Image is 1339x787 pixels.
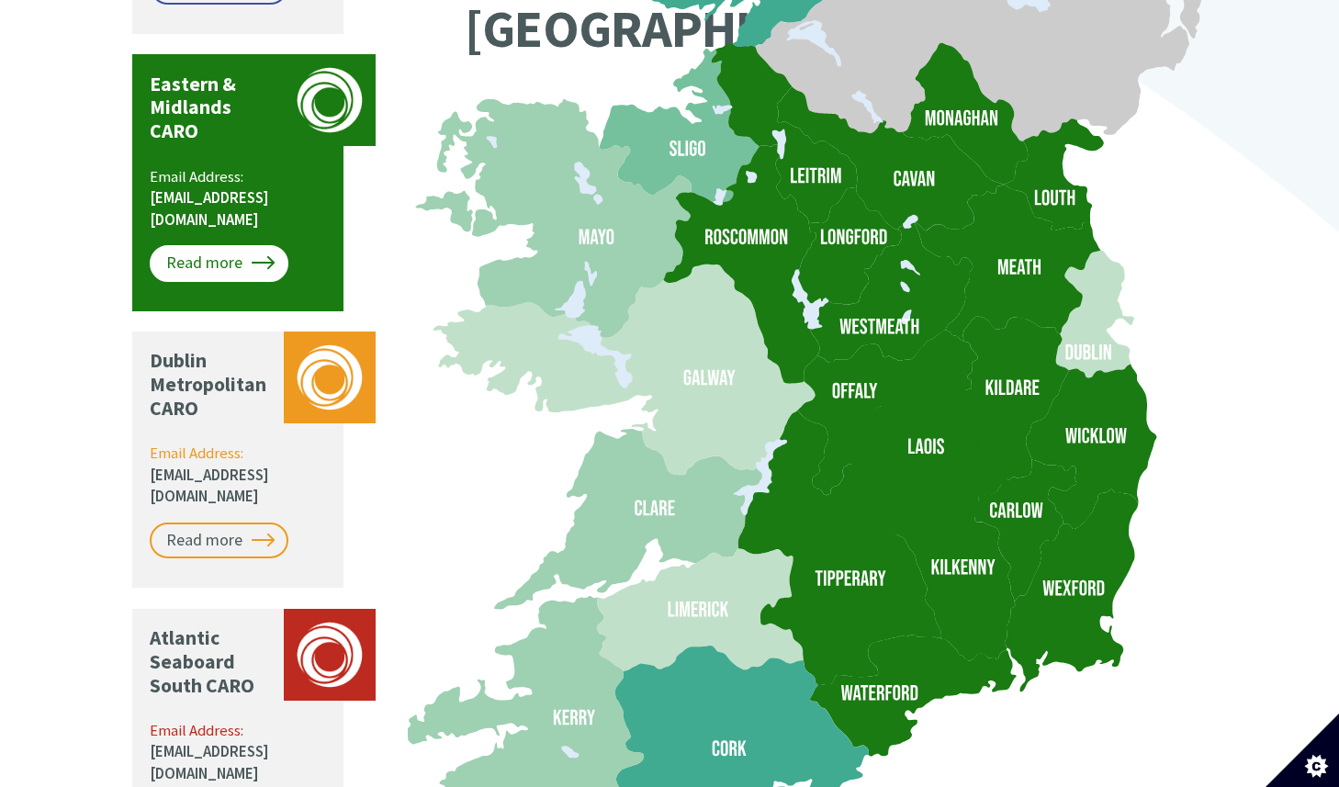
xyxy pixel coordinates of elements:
p: Atlantic Seaboard South CARO [150,626,275,698]
button: Set cookie preferences [1266,714,1339,787]
p: Email Address: [150,720,329,785]
p: Email Address: [150,166,329,231]
a: [EMAIL_ADDRESS][DOMAIN_NAME] [150,465,269,507]
p: Dublin Metropolitan CARO [150,349,275,421]
a: Read more [150,523,288,559]
a: [EMAIL_ADDRESS][DOMAIN_NAME] [150,741,269,783]
p: Eastern & Midlands CARO [150,73,275,144]
a: Read more [150,245,288,282]
a: [EMAIL_ADDRESS][DOMAIN_NAME] [150,187,269,230]
p: Email Address: [150,443,329,508]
